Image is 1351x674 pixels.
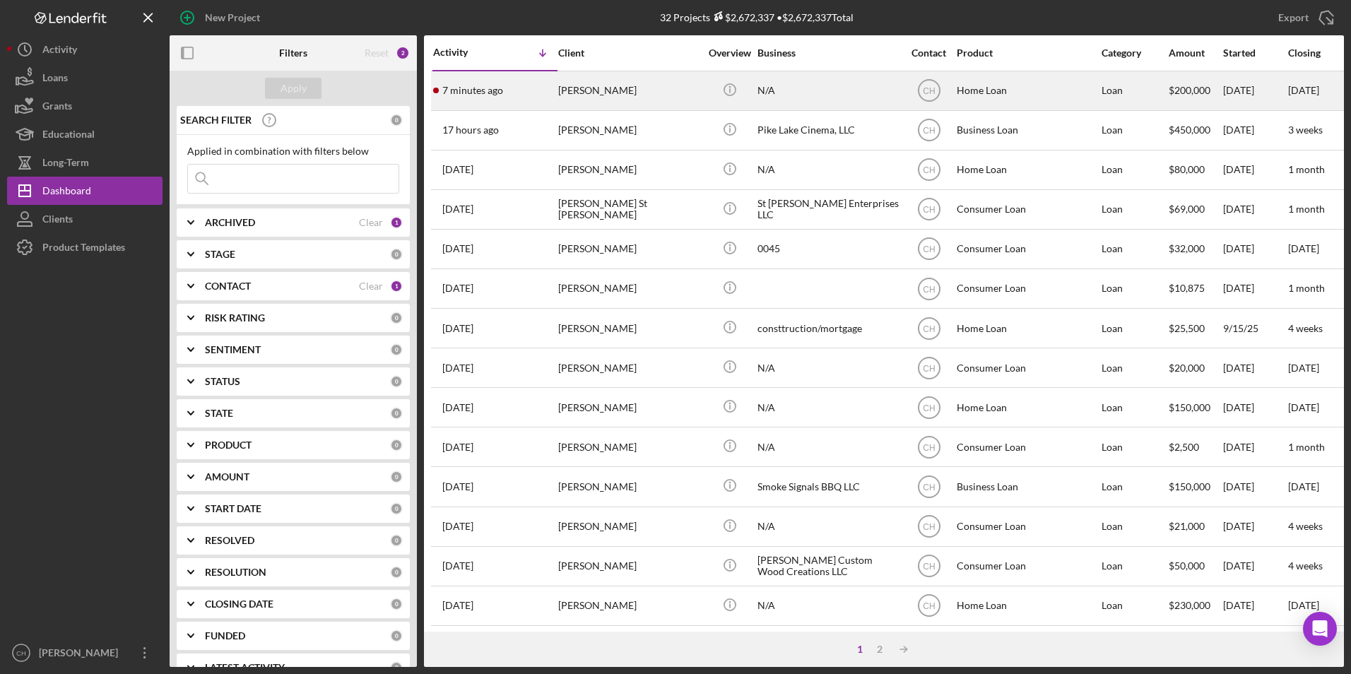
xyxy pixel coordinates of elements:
[1223,230,1287,268] div: [DATE]
[7,148,163,177] button: Long-Term
[205,4,260,32] div: New Project
[442,362,473,374] time: 2025-09-23 18:05
[923,244,935,254] text: CH
[205,217,255,228] b: ARCHIVED
[923,363,935,373] text: CH
[42,64,68,95] div: Loans
[558,47,700,59] div: Client
[442,481,473,492] time: 2025-09-16 21:04
[205,567,266,578] b: RESOLUTION
[1288,599,1319,611] time: [DATE]
[7,233,163,261] a: Product Templates
[1169,520,1205,532] span: $21,000
[558,508,700,545] div: [PERSON_NAME]
[42,148,89,180] div: Long-Term
[923,442,935,452] text: CH
[1102,151,1167,189] div: Loan
[757,468,899,505] div: Smoke Signals BBQ LLC
[205,598,273,610] b: CLOSING DATE
[757,349,899,386] div: N/A
[1169,322,1205,334] span: $25,500
[205,439,252,451] b: PRODUCT
[957,151,1098,189] div: Home Loan
[7,92,163,120] button: Grants
[1288,163,1325,175] time: 1 month
[1288,520,1323,532] time: 4 weeks
[442,323,473,334] time: 2025-09-23 20:17
[923,483,935,492] text: CH
[359,280,383,292] div: Clear
[205,280,251,292] b: CONTACT
[390,216,403,229] div: 1
[1223,428,1287,466] div: [DATE]
[757,508,899,545] div: N/A
[442,243,473,254] time: 2025-09-26 17:27
[390,375,403,388] div: 0
[850,644,870,655] div: 1
[205,249,235,260] b: STAGE
[757,548,899,585] div: [PERSON_NAME] Custom Wood Creations LLC
[365,47,389,59] div: Reset
[957,309,1098,347] div: Home Loan
[1169,47,1222,59] div: Amount
[923,284,935,294] text: CH
[442,124,499,136] time: 2025-09-30 21:36
[558,428,700,466] div: [PERSON_NAME]
[1288,441,1325,453] time: 1 month
[1102,309,1167,347] div: Loan
[7,64,163,92] button: Loans
[1169,282,1205,294] span: $10,875
[1169,163,1205,175] span: $80,000
[35,639,127,670] div: [PERSON_NAME]
[923,601,935,611] text: CH
[1223,72,1287,110] div: [DATE]
[1169,560,1205,572] span: $50,000
[1223,627,1287,664] div: 8/14/25
[390,280,403,292] div: 1
[205,408,233,419] b: STATE
[1223,47,1287,59] div: Started
[1223,468,1287,505] div: [DATE]
[1102,191,1167,228] div: Loan
[390,439,403,451] div: 0
[1288,401,1319,413] time: [DATE]
[442,560,473,572] time: 2025-09-12 16:04
[957,627,1098,664] div: Home Loan
[7,35,163,64] button: Activity
[390,343,403,356] div: 0
[42,120,95,152] div: Educational
[1223,309,1287,347] div: 9/15/25
[1223,112,1287,149] div: [DATE]
[1169,242,1205,254] span: $32,000
[757,112,899,149] div: Pike Lake Cinema, LLC
[870,644,890,655] div: 2
[1102,349,1167,386] div: Loan
[1169,362,1205,374] span: $20,000
[957,112,1098,149] div: Business Loan
[7,177,163,205] button: Dashboard
[1169,480,1210,492] span: $150,000
[757,47,899,59] div: Business
[1288,242,1319,254] time: [DATE]
[442,203,473,215] time: 2025-09-26 23:16
[957,508,1098,545] div: Consumer Loan
[7,120,163,148] a: Educational
[1169,203,1205,215] span: $69,000
[957,389,1098,426] div: Home Loan
[1223,389,1287,426] div: [DATE]
[1288,203,1325,215] time: 1 month
[1288,282,1325,294] time: 1 month
[42,205,73,237] div: Clients
[757,72,899,110] div: N/A
[205,471,249,483] b: AMOUNT
[1102,47,1167,59] div: Category
[957,72,1098,110] div: Home Loan
[923,562,935,572] text: CH
[42,35,77,67] div: Activity
[390,502,403,515] div: 0
[281,78,307,99] div: Apply
[205,376,240,387] b: STATUS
